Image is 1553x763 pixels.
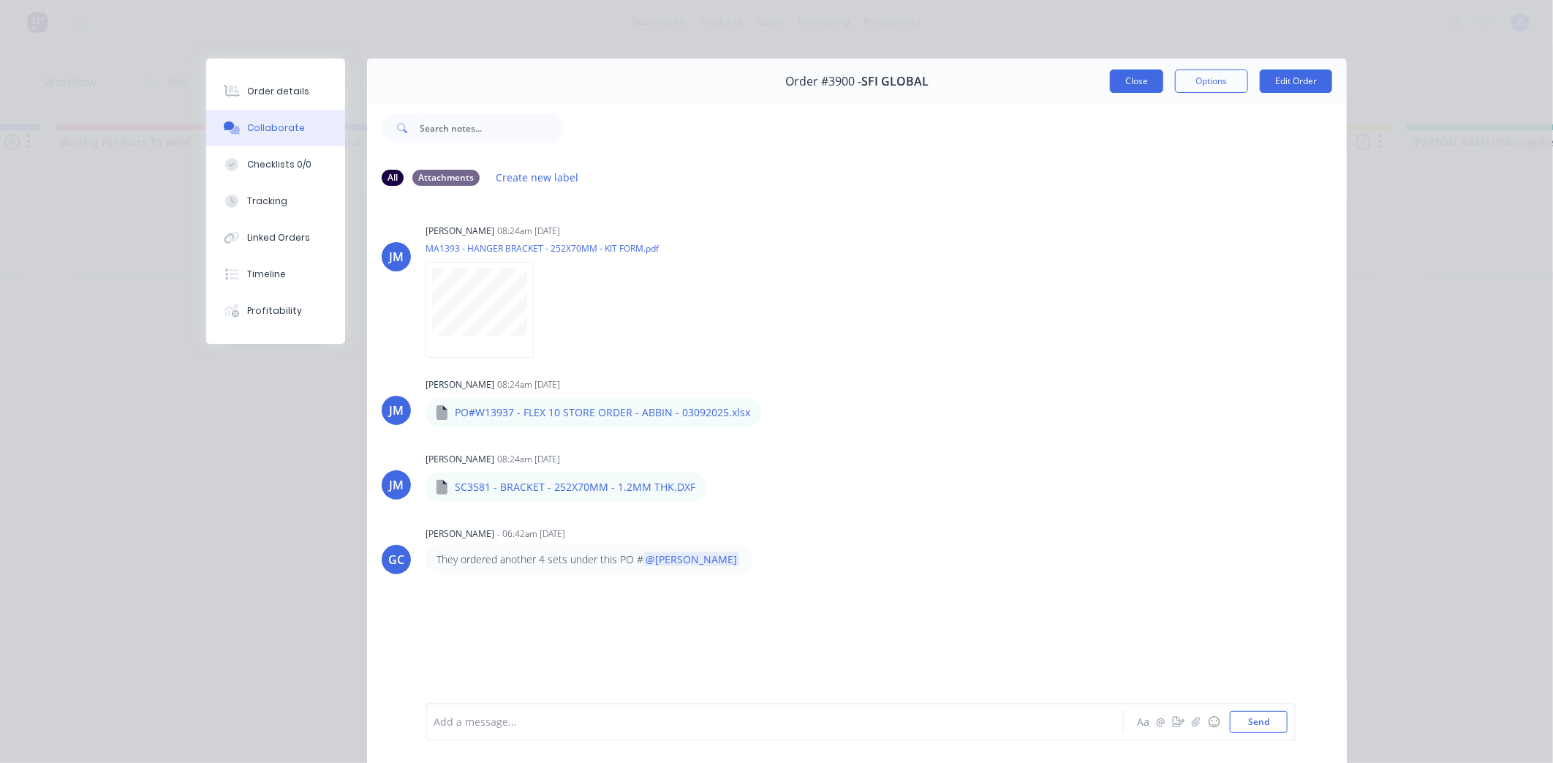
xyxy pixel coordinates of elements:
[426,378,494,391] div: [PERSON_NAME]
[455,405,750,420] p: PO#W13937 - FLEX 10 STORE ORDER - ABBIN - 03092025.xlsx
[206,293,345,329] button: Profitability
[247,268,286,281] div: Timeline
[412,170,480,186] div: Attachments
[643,552,739,566] span: @[PERSON_NAME]
[1152,713,1170,731] button: @
[426,242,659,255] p: MA1393 - HANGER BRACKET - 252X70MM - KIT FORM.pdf
[497,378,560,391] div: 08:24am [DATE]
[1110,69,1163,93] button: Close
[426,527,494,541] div: [PERSON_NAME]
[455,480,695,495] p: SC3581 - BRACKET - 252X70MM - 1.2MM THK.DXF
[1230,711,1288,733] button: Send
[206,256,345,293] button: Timeline
[497,453,560,466] div: 08:24am [DATE]
[497,527,565,541] div: - 06:42am [DATE]
[389,476,404,494] div: JM
[420,113,564,143] input: Search notes...
[382,170,404,186] div: All
[389,402,404,419] div: JM
[247,195,287,208] div: Tracking
[389,248,404,266] div: JM
[1135,713,1152,731] button: Aa
[206,73,345,110] button: Order details
[206,146,345,183] button: Checklists 0/0
[206,183,345,219] button: Tracking
[388,551,404,568] div: GC
[488,168,586,187] button: Create new label
[247,304,302,317] div: Profitability
[861,75,929,89] span: SFI GLOBAL
[1260,69,1332,93] button: Edit Order
[247,85,309,98] div: Order details
[437,552,742,567] p: They ordered another 4 sets under this PO #
[206,110,345,146] button: Collaborate
[497,225,560,238] div: 08:24am [DATE]
[247,158,311,171] div: Checklists 0/0
[247,231,310,244] div: Linked Orders
[247,121,305,135] div: Collaborate
[206,219,345,256] button: Linked Orders
[785,75,861,89] span: Order #3900 -
[1175,69,1248,93] button: Options
[1205,713,1223,731] button: ☺
[426,453,494,466] div: [PERSON_NAME]
[426,225,494,238] div: [PERSON_NAME]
